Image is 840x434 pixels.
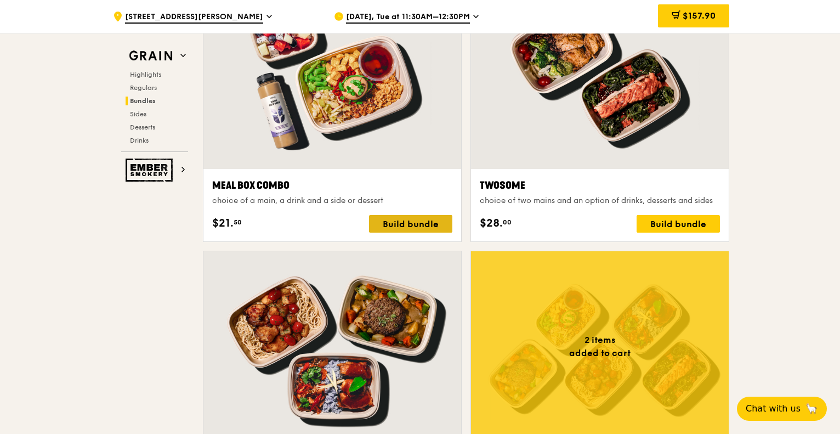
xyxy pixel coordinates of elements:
[130,71,161,78] span: Highlights
[130,97,156,105] span: Bundles
[125,12,263,24] span: [STREET_ADDRESS][PERSON_NAME]
[130,110,146,118] span: Sides
[746,402,801,415] span: Chat with us
[737,397,827,421] button: Chat with us🦙
[234,218,242,227] span: 50
[126,159,176,182] img: Ember Smokery web logo
[130,123,155,131] span: Desserts
[130,84,157,92] span: Regulars
[503,218,512,227] span: 00
[637,215,720,233] div: Build bundle
[805,402,818,415] span: 🦙
[212,195,452,206] div: choice of a main, a drink and a side or dessert
[369,215,452,233] div: Build bundle
[480,178,720,193] div: Twosome
[346,12,470,24] span: [DATE], Tue at 11:30AM–12:30PM
[130,137,149,144] span: Drinks
[683,10,716,21] span: $157.90
[480,195,720,206] div: choice of two mains and an option of drinks, desserts and sides
[480,215,503,232] span: $28.
[126,46,176,66] img: Grain web logo
[212,178,452,193] div: Meal Box Combo
[212,215,234,232] span: $21.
